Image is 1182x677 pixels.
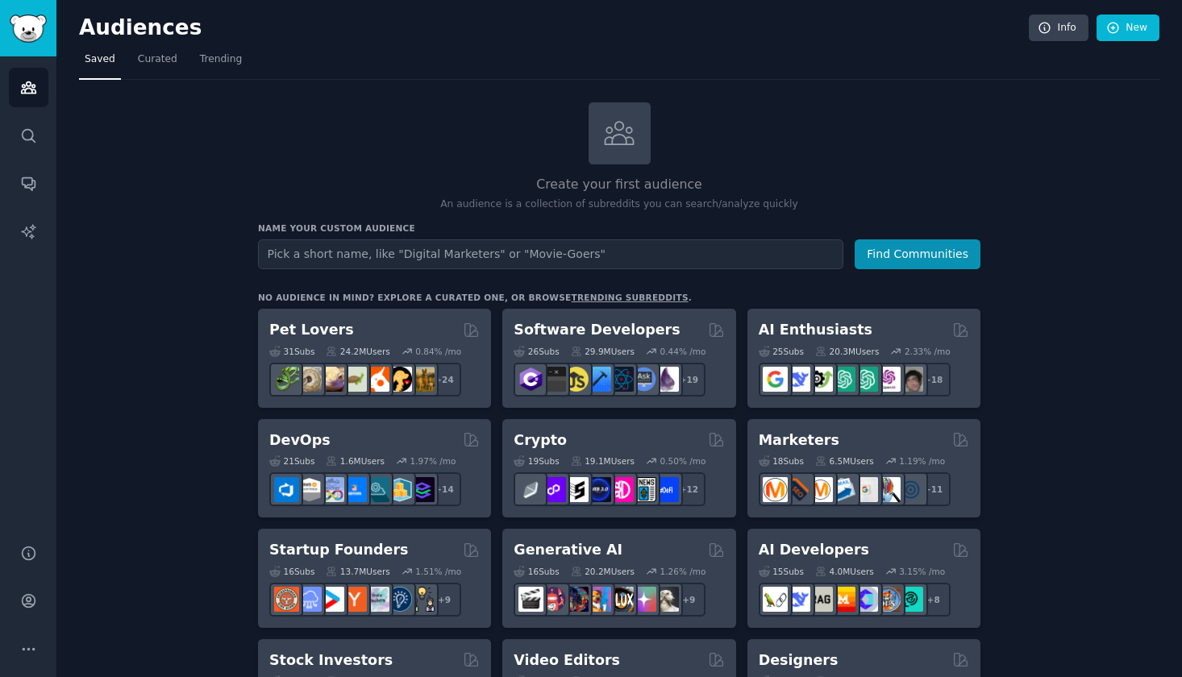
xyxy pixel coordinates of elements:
[853,367,878,392] img: chatgpt_prompts_
[830,477,855,502] img: Emailmarketing
[269,430,331,451] h2: DevOps
[876,477,901,502] img: MarketingResearch
[815,566,874,577] div: 4.0M Users
[274,367,299,392] img: herpetology
[342,587,367,612] img: ycombinator
[763,367,788,392] img: GoogleGeminiAI
[759,430,839,451] h2: Marketers
[631,477,656,502] img: CryptoNews
[410,367,435,392] img: dogbreed
[269,566,314,577] div: 16 Sub s
[258,197,980,212] p: An audience is a collection of subreddits you can search/analyze quickly
[319,587,344,612] img: startup
[808,587,833,612] img: Rag
[326,455,385,467] div: 1.6M Users
[415,346,461,357] div: 0.84 % /mo
[269,540,408,560] h2: Startup Founders
[876,367,901,392] img: OpenAIDev
[79,47,121,80] a: Saved
[917,583,951,617] div: + 8
[660,455,706,467] div: 0.50 % /mo
[514,346,559,357] div: 26 Sub s
[427,583,461,617] div: + 9
[654,477,679,502] img: defi_
[514,320,680,340] h2: Software Developers
[917,472,951,506] div: + 11
[586,587,611,612] img: sdforall
[571,346,635,357] div: 29.9M Users
[194,47,248,80] a: Trending
[1029,15,1088,42] a: Info
[759,346,804,357] div: 25 Sub s
[138,52,177,67] span: Curated
[319,367,344,392] img: leopardgeckos
[660,566,706,577] div: 1.26 % /mo
[342,367,367,392] img: turtle
[410,455,456,467] div: 1.97 % /mo
[672,363,705,397] div: + 19
[853,587,878,612] img: OpenSourceAI
[571,293,688,302] a: trending subreddits
[876,587,901,612] img: llmops
[514,566,559,577] div: 16 Sub s
[855,239,980,269] button: Find Communities
[564,367,589,392] img: learnjavascript
[514,540,622,560] h2: Generative AI
[672,583,705,617] div: + 9
[427,472,461,506] div: + 14
[541,587,566,612] img: dalle2
[785,477,810,502] img: bigseo
[427,363,461,397] div: + 24
[759,320,872,340] h2: AI Enthusiasts
[830,587,855,612] img: MistralAI
[297,587,322,612] img: SaaS
[387,477,412,502] img: aws_cdk
[415,566,461,577] div: 1.51 % /mo
[815,346,879,357] div: 20.3M Users
[364,587,389,612] img: indiehackers
[269,320,354,340] h2: Pet Lovers
[258,239,843,269] input: Pick a short name, like "Digital Marketers" or "Movie-Goers"
[387,367,412,392] img: PetAdvice
[763,587,788,612] img: LangChain
[410,477,435,502] img: PlatformEngineers
[564,477,589,502] img: ethstaker
[898,587,923,612] img: AIDevelopersSociety
[514,650,620,671] h2: Video Editors
[269,346,314,357] div: 31 Sub s
[1097,15,1159,42] a: New
[899,455,945,467] div: 1.19 % /mo
[10,15,47,43] img: GummySearch logo
[258,175,980,195] h2: Create your first audience
[269,455,314,467] div: 21 Sub s
[269,650,393,671] h2: Stock Investors
[660,346,706,357] div: 0.44 % /mo
[79,15,1029,41] h2: Audiences
[759,566,804,577] div: 15 Sub s
[815,455,874,467] div: 6.5M Users
[631,367,656,392] img: AskComputerScience
[898,367,923,392] img: ArtificalIntelligence
[759,650,839,671] h2: Designers
[917,363,951,397] div: + 18
[571,566,635,577] div: 20.2M Users
[319,477,344,502] img: Docker_DevOps
[654,367,679,392] img: elixir
[274,587,299,612] img: EntrepreneurRideAlong
[586,477,611,502] img: web3
[518,587,543,612] img: aivideo
[808,477,833,502] img: AskMarketing
[85,52,115,67] span: Saved
[518,367,543,392] img: csharp
[785,367,810,392] img: DeepSeek
[763,477,788,502] img: content_marketing
[759,540,869,560] h2: AI Developers
[853,477,878,502] img: googleads
[514,455,559,467] div: 19 Sub s
[905,346,951,357] div: 2.33 % /mo
[326,566,389,577] div: 13.7M Users
[200,52,242,67] span: Trending
[654,587,679,612] img: DreamBooth
[518,477,543,502] img: ethfinance
[326,346,389,357] div: 24.2M Users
